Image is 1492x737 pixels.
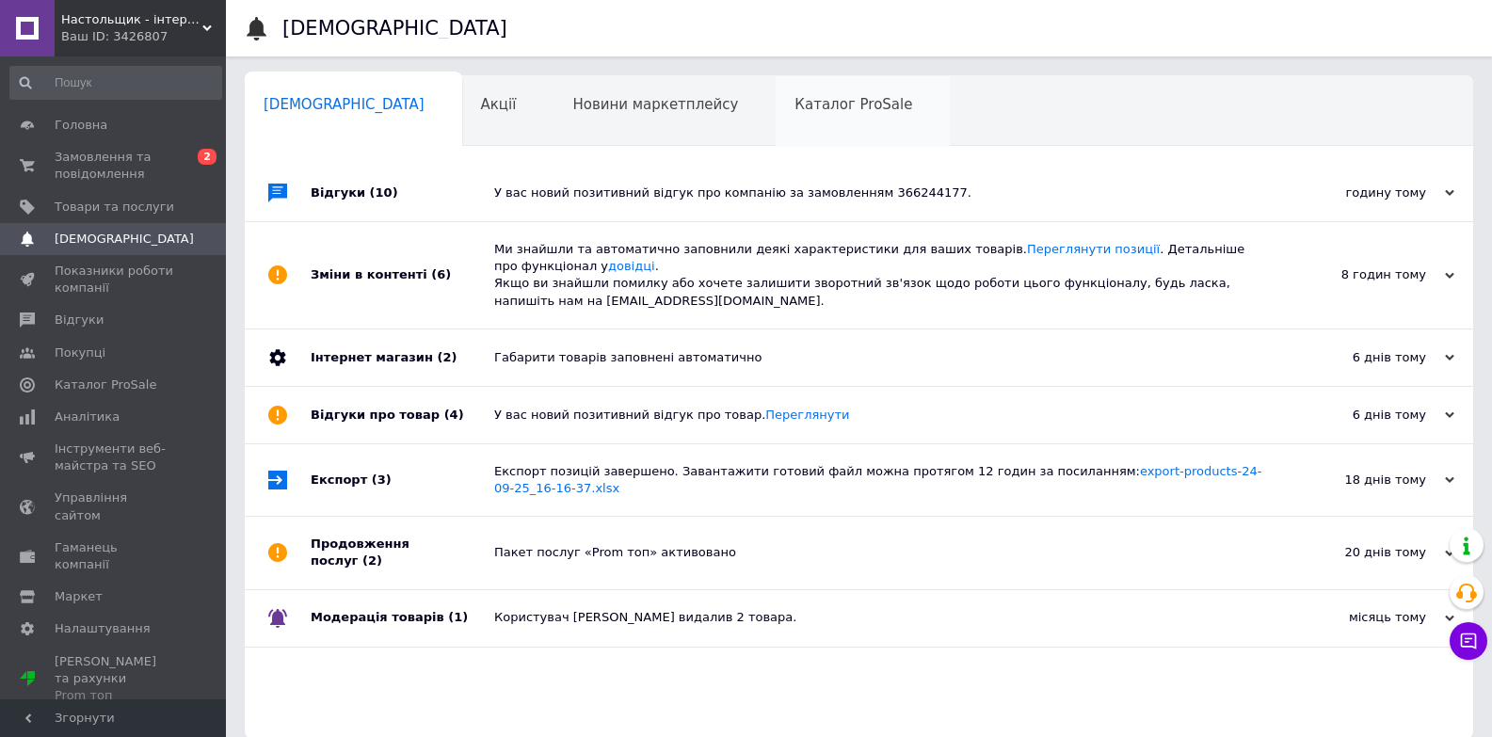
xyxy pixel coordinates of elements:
span: Гаманець компанії [55,539,174,573]
div: Габарити товарів заповнені автоматично [494,349,1266,366]
span: Покупці [55,344,105,361]
span: (1) [448,610,468,624]
span: Акції [481,96,517,113]
span: (2) [362,553,382,568]
span: (10) [370,185,398,200]
span: (6) [431,267,451,281]
div: годину тому [1266,184,1454,201]
h1: [DEMOGRAPHIC_DATA] [282,17,507,40]
div: Prom топ [55,687,174,704]
span: [PERSON_NAME] та рахунки [55,653,174,705]
span: Настольщик - інтернет-магазин настільних ігор [61,11,202,28]
a: Переглянути позиції [1027,242,1160,256]
a: довідці [608,259,655,273]
div: Ми знайшли та автоматично заповнили деякі характеристики для ваших товарів. . Детальніше про функ... [494,241,1266,310]
span: Новини маркетплейсу [572,96,738,113]
span: Аналітика [55,409,120,425]
a: Переглянути [765,408,849,422]
div: Експорт [311,444,494,516]
div: Ваш ID: 3426807 [61,28,226,45]
div: Пакет послуг «Prom топ» активовано [494,544,1266,561]
span: (4) [444,408,464,422]
div: 8 годин тому [1266,266,1454,283]
div: У вас новий позитивний відгук про товар. [494,407,1266,424]
a: export-products-24-09-25_16-16-37.xlsx [494,464,1261,495]
div: 20 днів тому [1266,544,1454,561]
span: Замовлення та повідомлення [55,149,174,183]
span: [DEMOGRAPHIC_DATA] [264,96,425,113]
div: місяць тому [1266,609,1454,626]
span: Маркет [55,588,103,605]
span: Показники роботи компанії [55,263,174,296]
span: (3) [372,473,392,487]
div: 18 днів тому [1266,472,1454,489]
span: Товари та послуги [55,199,174,216]
div: Модерація товарів [311,590,494,647]
div: Відгуки про товар [311,387,494,443]
span: 2 [198,149,217,165]
span: Інструменти веб-майстра та SEO [55,441,174,474]
div: 6 днів тому [1266,407,1454,424]
div: У вас новий позитивний відгук про компанію за замовленням 366244177. [494,184,1266,201]
span: Відгуки [55,312,104,328]
div: Зміни в контенті [311,222,494,328]
div: Інтернет магазин [311,329,494,386]
div: Продовження послуг [311,517,494,588]
div: Відгуки [311,165,494,221]
span: Управління сайтом [55,489,174,523]
span: (2) [437,350,457,364]
span: [DEMOGRAPHIC_DATA] [55,231,194,248]
input: Пошук [9,66,222,100]
span: Каталог ProSale [794,96,912,113]
button: Чат з покупцем [1450,622,1487,660]
span: Головна [55,117,107,134]
div: 6 днів тому [1266,349,1454,366]
span: Налаштування [55,620,151,637]
span: Каталог ProSale [55,377,156,393]
div: Експорт позицій завершено. Завантажити готовий файл можна протягом 12 годин за посиланням: [494,463,1266,497]
div: Користувач [PERSON_NAME] видалив 2 товара. [494,609,1266,626]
